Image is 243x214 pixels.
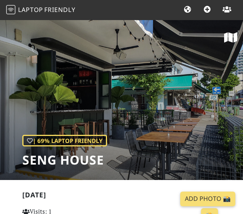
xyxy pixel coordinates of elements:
span: Friendly [44,5,75,14]
h2: [DATE] [22,191,221,202]
a: LaptopFriendly LaptopFriendly [6,3,75,17]
div: | 69% Laptop Friendly [22,135,107,146]
a: Add Photo 📸 [180,192,235,206]
span: Laptop [18,5,43,14]
h1: Seng House [22,153,107,167]
img: LaptopFriendly [6,5,15,14]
